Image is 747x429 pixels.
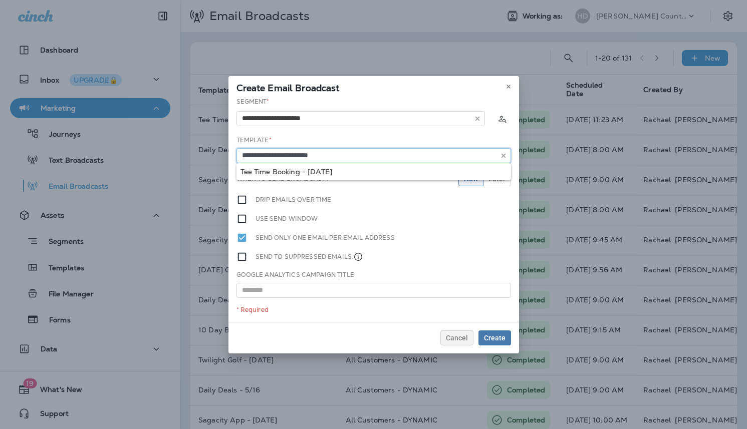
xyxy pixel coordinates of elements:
[464,175,478,182] span: Now
[493,110,511,128] button: Calculate the estimated number of emails to be sent based on selected segment. (This could take a...
[488,175,506,182] span: Later
[228,76,519,97] div: Create Email Broadcast
[484,334,506,341] span: Create
[256,194,332,205] label: Drip emails over time
[256,232,395,243] label: Send only one email per email address
[236,306,511,314] div: * Required
[478,330,511,345] button: Create
[440,330,473,345] button: Cancel
[240,168,507,176] div: Tee Time Booking - [DATE]
[446,334,468,341] span: Cancel
[236,271,354,279] label: Google Analytics Campaign Title
[256,251,364,262] label: Send to suppressed emails.
[236,98,270,106] label: Segment
[256,213,318,224] label: Use send window
[236,136,272,144] label: Template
